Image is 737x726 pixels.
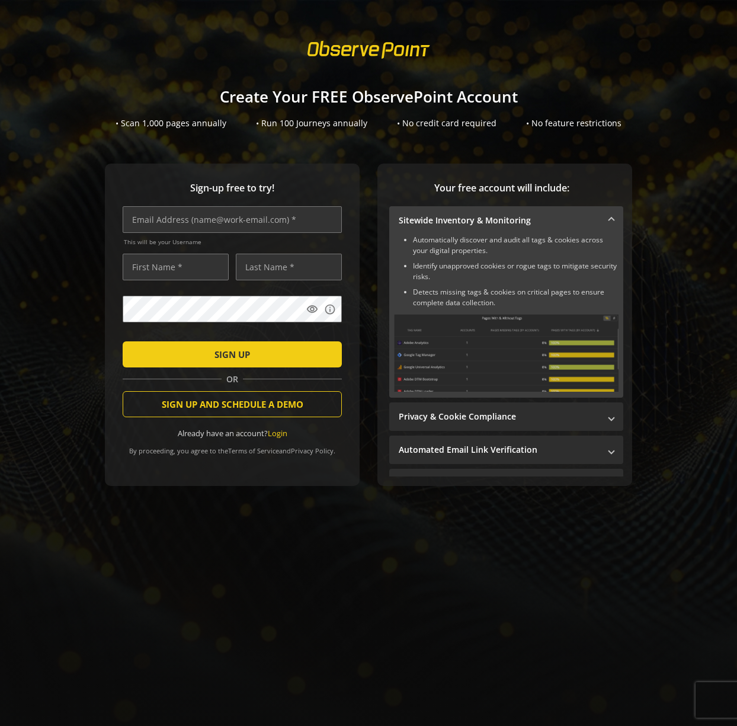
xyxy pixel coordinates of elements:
[389,206,623,235] mat-expansion-panel-header: Sitewide Inventory & Monitoring
[268,428,287,439] a: Login
[123,439,342,455] div: By proceeding, you agree to the and .
[124,238,342,246] span: This will be your Username
[399,444,600,456] mat-panel-title: Automated Email Link Verification
[389,235,623,398] div: Sitewide Inventory & Monitoring
[123,341,342,367] button: SIGN UP
[413,261,619,282] li: Identify unapproved cookies or rogue tags to mitigate security risks.
[389,402,623,431] mat-expansion-panel-header: Privacy & Cookie Compliance
[291,446,334,455] a: Privacy Policy
[162,394,303,415] span: SIGN UP AND SCHEDULE A DEMO
[526,117,621,129] div: • No feature restrictions
[413,287,619,308] li: Detects missing tags & cookies on critical pages to ensure complete data collection.
[399,215,600,226] mat-panel-title: Sitewide Inventory & Monitoring
[397,117,496,129] div: • No credit card required
[123,254,229,280] input: First Name *
[123,181,342,195] span: Sign-up free to try!
[399,411,600,423] mat-panel-title: Privacy & Cookie Compliance
[389,469,623,497] mat-expansion-panel-header: Performance Monitoring with Web Vitals
[228,446,279,455] a: Terms of Service
[123,391,342,417] button: SIGN UP AND SCHEDULE A DEMO
[256,117,367,129] div: • Run 100 Journeys annually
[389,436,623,464] mat-expansion-panel-header: Automated Email Link Verification
[389,181,614,195] span: Your free account will include:
[324,303,336,315] mat-icon: info
[413,235,619,256] li: Automatically discover and audit all tags & cookies across your digital properties.
[116,117,226,129] div: • Scan 1,000 pages annually
[222,373,243,385] span: OR
[394,314,619,392] img: Sitewide Inventory & Monitoring
[214,344,250,365] span: SIGN UP
[123,428,342,439] div: Already have an account?
[306,303,318,315] mat-icon: visibility
[236,254,342,280] input: Last Name *
[123,206,342,233] input: Email Address (name@work-email.com) *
